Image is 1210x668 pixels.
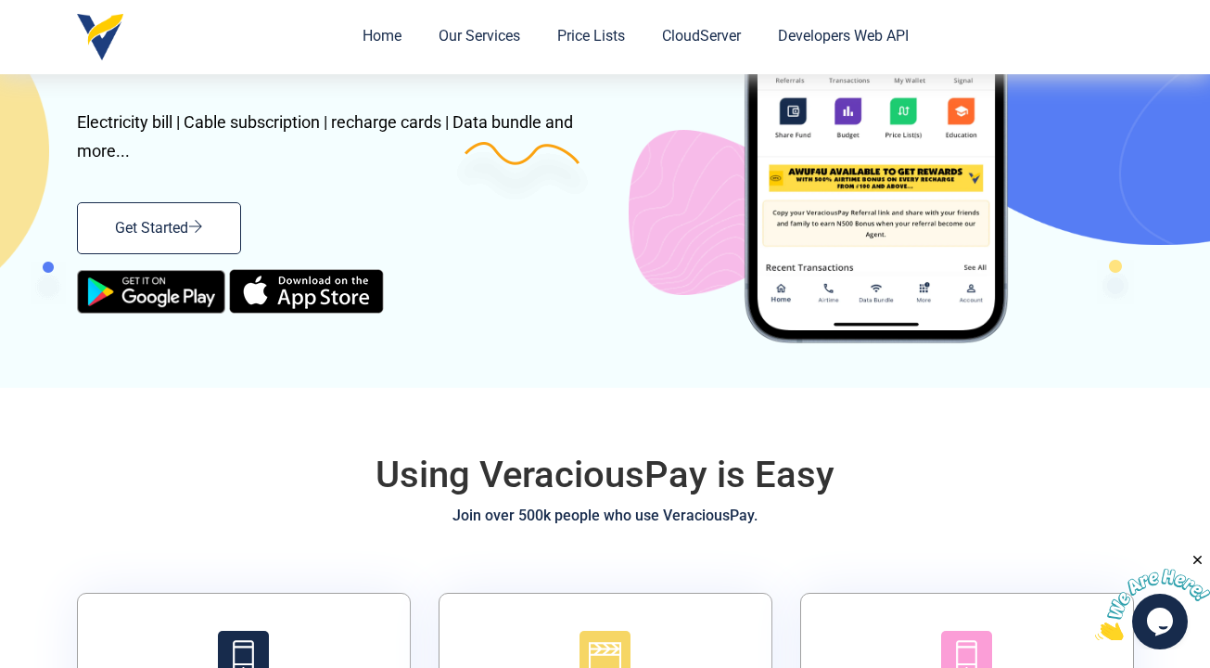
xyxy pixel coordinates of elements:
img: app-store.png [229,269,384,314]
img: Image [124,358,169,395]
p: Electricity bill | Cable subscription | recharge cards | Data bundle and more... [77,109,592,165]
img: Image [456,142,595,202]
img: google-play.png [77,270,225,314]
img: Image [619,120,822,304]
img: logo [77,14,123,60]
h1: Using VeraciousPay is Easy [299,453,911,497]
iframe: chat widget [1095,552,1210,640]
a: Home [363,18,401,57]
span: Join over 500k people who use VeraciousPay. [452,508,758,523]
a: Our Services [439,18,520,57]
a: Price Lists [557,18,625,57]
a: Get Started [77,202,241,254]
a: CloudServer [662,18,741,57]
a: Developers Web API [778,18,909,57]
